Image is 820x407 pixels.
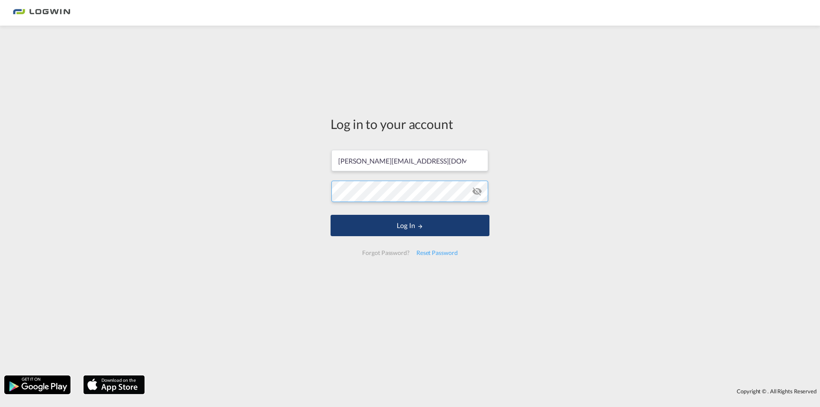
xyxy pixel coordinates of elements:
div: Copyright © . All Rights Reserved [149,384,820,398]
img: bc73a0e0d8c111efacd525e4c8ad7d32.png [13,3,70,23]
input: Enter email/phone number [331,150,488,171]
img: google.png [3,375,71,395]
div: Reset Password [413,245,461,261]
img: apple.png [82,375,146,395]
div: Log in to your account [331,115,489,133]
div: Forgot Password? [359,245,413,261]
md-icon: icon-eye-off [472,186,482,196]
button: LOGIN [331,215,489,236]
